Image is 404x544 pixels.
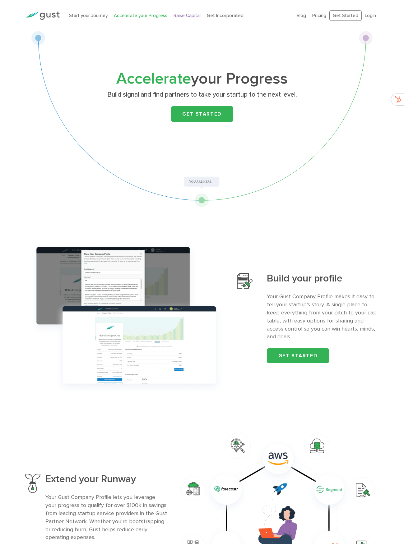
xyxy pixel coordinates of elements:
[207,13,244,18] a: Get Incorporated
[171,106,233,122] a: Get Started
[297,13,306,18] a: Blog
[25,238,228,398] img: Group 1147
[267,293,379,341] p: Your Gust Company Profile makes it easy to tell your startup’s story. A single place to keep ever...
[25,11,60,20] img: Gust Logo
[116,70,191,88] span: Accelerate
[365,13,376,18] a: Login
[237,273,253,289] img: Build Your Profile
[312,13,326,18] a: Pricing
[79,72,325,86] h1: your Progress
[81,90,323,99] p: Build signal and find partners to take your startup to the next level.
[267,348,329,363] a: Get started
[45,493,167,542] p: Your Gust Company Profile lets you leverage your progress to qualify for over $100k in savings fr...
[69,13,108,18] a: Start your Journey
[114,13,167,18] a: Accelerate your Progress
[267,273,379,288] h3: Build your profile
[45,474,167,489] h3: Extend your Runway
[25,474,40,493] img: Extend Your Runway
[174,13,201,18] a: Raise Capital
[329,10,362,21] a: Get Started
